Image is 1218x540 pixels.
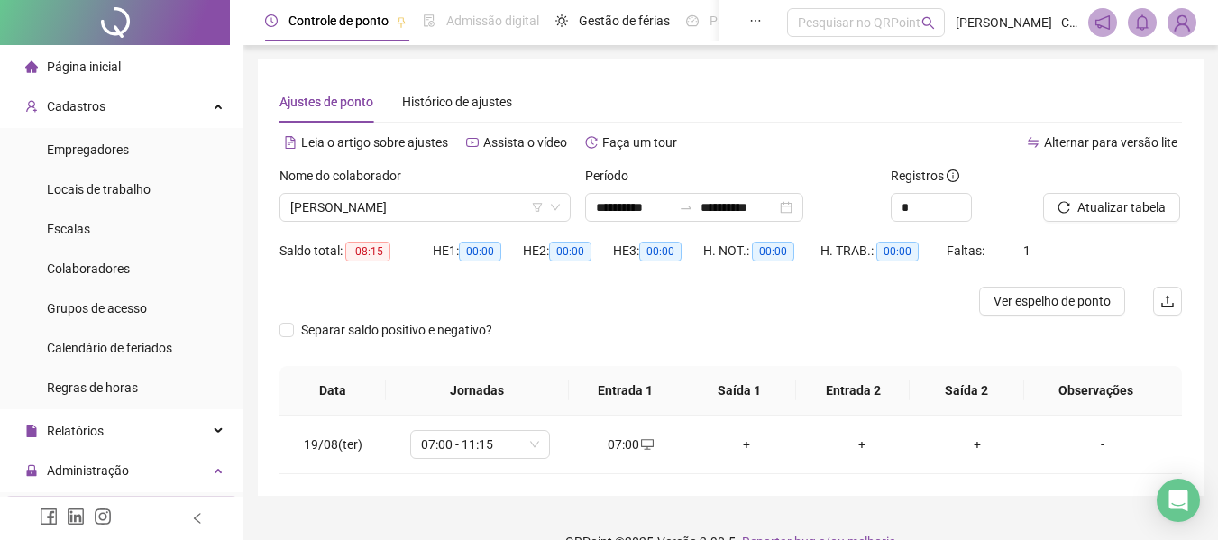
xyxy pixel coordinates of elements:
[47,261,130,276] span: Colaboradores
[47,222,90,236] span: Escalas
[549,242,591,261] span: 00:00
[47,99,105,114] span: Cadastros
[47,59,121,74] span: Página inicial
[585,136,598,149] span: history
[994,291,1111,311] span: Ver espelho de ponto
[301,135,448,150] span: Leia o artigo sobre ajustes
[947,169,959,182] span: info-circle
[47,463,129,478] span: Administração
[423,14,435,27] span: file-done
[579,14,670,28] span: Gestão de férias
[569,366,682,416] th: Entrada 1
[820,241,947,261] div: H. TRAB.:
[891,166,959,186] span: Registros
[1024,366,1168,416] th: Observações
[433,241,523,261] div: HE 1:
[1094,14,1111,31] span: notification
[934,435,1021,454] div: +
[1058,201,1070,214] span: reload
[686,14,699,27] span: dashboard
[25,464,38,477] span: lock
[67,508,85,526] span: linkedin
[550,202,561,213] span: down
[1077,197,1166,217] span: Atualizar tabela
[47,142,129,157] span: Empregadores
[284,136,297,149] span: file-text
[1160,294,1175,308] span: upload
[446,14,539,28] span: Admissão digital
[876,242,919,261] span: 00:00
[910,366,1023,416] th: Saída 2
[47,301,147,316] span: Grupos de acesso
[459,242,501,261] span: 00:00
[523,241,613,261] div: HE 2:
[290,194,560,221] span: LEOBINO GANDARA DE OLIVEIRA
[703,435,790,454] div: +
[639,242,682,261] span: 00:00
[703,241,820,261] div: H. NOT.:
[819,435,905,454] div: +
[25,60,38,73] span: home
[679,200,693,215] span: to
[679,200,693,215] span: swap-right
[682,366,796,416] th: Saída 1
[47,341,172,355] span: Calendário de feriados
[40,508,58,526] span: facebook
[979,287,1125,316] button: Ver espelho de ponto
[639,438,654,451] span: desktop
[402,95,512,109] span: Histórico de ajustes
[483,135,567,150] span: Assista o vídeo
[796,366,910,416] th: Entrada 2
[1044,135,1177,150] span: Alternar para versão lite
[25,100,38,113] span: user-add
[1157,479,1200,522] div: Open Intercom Messenger
[94,508,112,526] span: instagram
[279,95,373,109] span: Ajustes de ponto
[585,166,640,186] label: Período
[396,16,407,27] span: pushpin
[265,14,278,27] span: clock-circle
[1027,136,1039,149] span: swap
[279,366,386,416] th: Data
[1043,193,1180,222] button: Atualizar tabela
[47,424,104,438] span: Relatórios
[288,14,389,28] span: Controle de ponto
[279,166,413,186] label: Nome do colaborador
[304,437,362,452] span: 19/08(ter)
[555,14,568,27] span: sun
[752,242,794,261] span: 00:00
[47,182,151,197] span: Locais de trabalho
[25,425,38,437] span: file
[47,380,138,395] span: Regras de horas
[294,320,499,340] span: Separar saldo positivo e negativo?
[1168,9,1195,36] img: 92856
[749,14,762,27] span: ellipsis
[466,136,479,149] span: youtube
[710,14,780,28] span: Painel do DP
[386,366,569,416] th: Jornadas
[1039,380,1154,400] span: Observações
[421,431,539,458] span: 07:00 - 11:15
[602,135,677,150] span: Faça um tour
[921,16,935,30] span: search
[947,243,987,258] span: Faltas:
[279,241,433,261] div: Saldo total:
[532,202,543,213] span: filter
[345,242,390,261] span: -08:15
[1134,14,1150,31] span: bell
[956,13,1077,32] span: [PERSON_NAME] - Contabilidade Canaã
[1049,435,1156,454] div: -
[1023,243,1030,258] span: 1
[191,512,204,525] span: left
[613,241,703,261] div: HE 3:
[588,435,674,454] div: 07:00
